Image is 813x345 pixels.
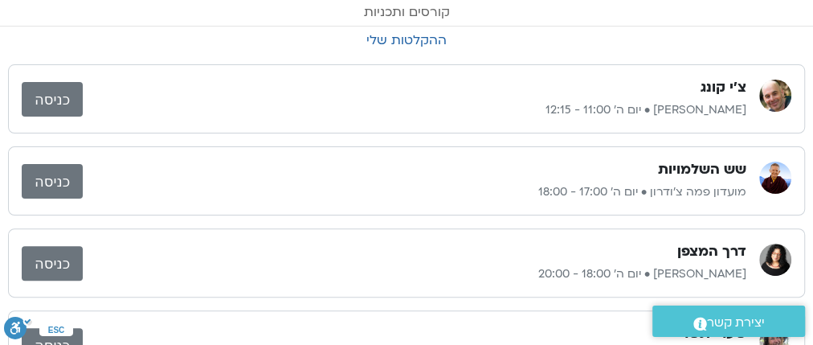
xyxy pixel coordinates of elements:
h3: דרך המצפן [677,242,746,261]
span: יצירת קשר [707,312,765,334]
img: אריאל מירוז [759,80,791,112]
p: מועדון פמה צ'ודרון • יום ה׳ 17:00 - 18:00 [83,183,746,202]
img: ארנינה קשתן [759,244,791,276]
p: [PERSON_NAME] • יום ה׳ 11:00 - 12:15 [83,101,746,120]
a: כניסה [22,164,83,199]
a: כניסה [22,82,83,117]
a: יצירת קשר [652,306,805,337]
p: [PERSON_NAME] • יום ה׳ 18:00 - 20:00 [83,265,746,284]
img: מועדון פמה צ'ודרון [759,162,791,194]
h3: צ'י קונג [701,78,746,97]
a: כניסה [22,246,83,281]
h3: שש השלמויות [658,160,746,179]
